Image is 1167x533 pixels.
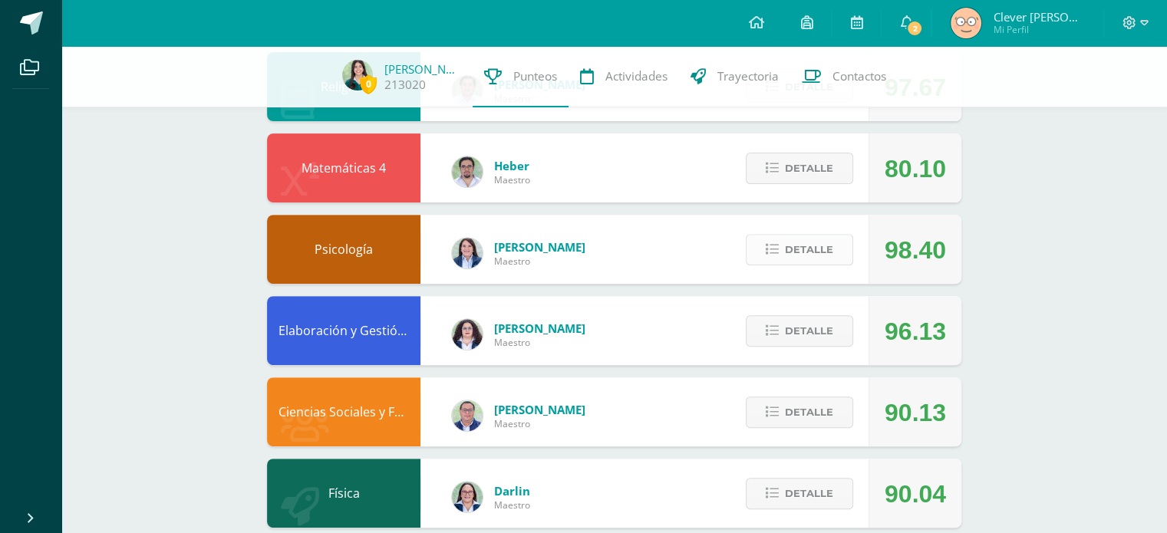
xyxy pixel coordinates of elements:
[993,9,1085,25] span: Clever [PERSON_NAME]
[885,378,946,447] div: 90.13
[267,377,420,446] div: Ciencias Sociales y Formación Ciudadana 4
[452,400,483,431] img: c1c1b07ef08c5b34f56a5eb7b3c08b85.png
[452,482,483,512] img: 571966f00f586896050bf2f129d9ef0a.png
[473,46,569,107] a: Punteos
[785,479,833,508] span: Detalle
[494,336,585,349] span: Maestro
[746,153,853,184] button: Detalle
[746,315,853,347] button: Detalle
[790,46,898,107] a: Contactos
[494,255,585,268] span: Maestro
[832,68,886,84] span: Contactos
[569,46,679,107] a: Actividades
[452,319,483,350] img: ba02aa29de7e60e5f6614f4096ff8928.png
[494,158,530,173] span: Heber
[384,77,426,93] a: 213020
[452,156,483,187] img: 00229b7027b55c487e096d516d4a36c4.png
[885,297,946,366] div: 96.13
[679,46,790,107] a: Trayectoria
[267,296,420,365] div: Elaboración y Gestión de Proyectos
[746,478,853,509] button: Detalle
[494,483,530,498] span: Darlin
[267,215,420,284] div: Psicología
[717,68,779,84] span: Trayectoria
[746,234,853,265] button: Detalle
[885,216,946,285] div: 98.40
[494,498,530,512] span: Maestro
[452,238,483,268] img: 101204560ce1c1800cde82bcd5e5712f.png
[785,235,833,264] span: Detalle
[746,396,853,428] button: Detalle
[513,68,557,84] span: Punteos
[885,134,946,203] div: 80.10
[494,239,585,255] span: [PERSON_NAME]
[267,459,420,528] div: Física
[605,68,668,84] span: Actividades
[906,20,923,37] span: 2
[785,317,833,345] span: Detalle
[494,321,585,336] span: [PERSON_NAME]
[885,459,946,528] div: 90.04
[494,402,585,417] span: [PERSON_NAME]
[360,74,377,94] span: 0
[494,173,530,186] span: Maestro
[785,398,833,426] span: Detalle
[993,23,1085,36] span: Mi Perfil
[951,8,981,38] img: c6a0bfaf15cb9618c68d5db85ac61b27.png
[384,61,461,77] a: [PERSON_NAME]
[494,417,585,430] span: Maestro
[267,133,420,202] div: Matemáticas 4
[342,60,373,90] img: 2097ebf683c410a63f2781693a60a0cb.png
[785,154,833,183] span: Detalle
